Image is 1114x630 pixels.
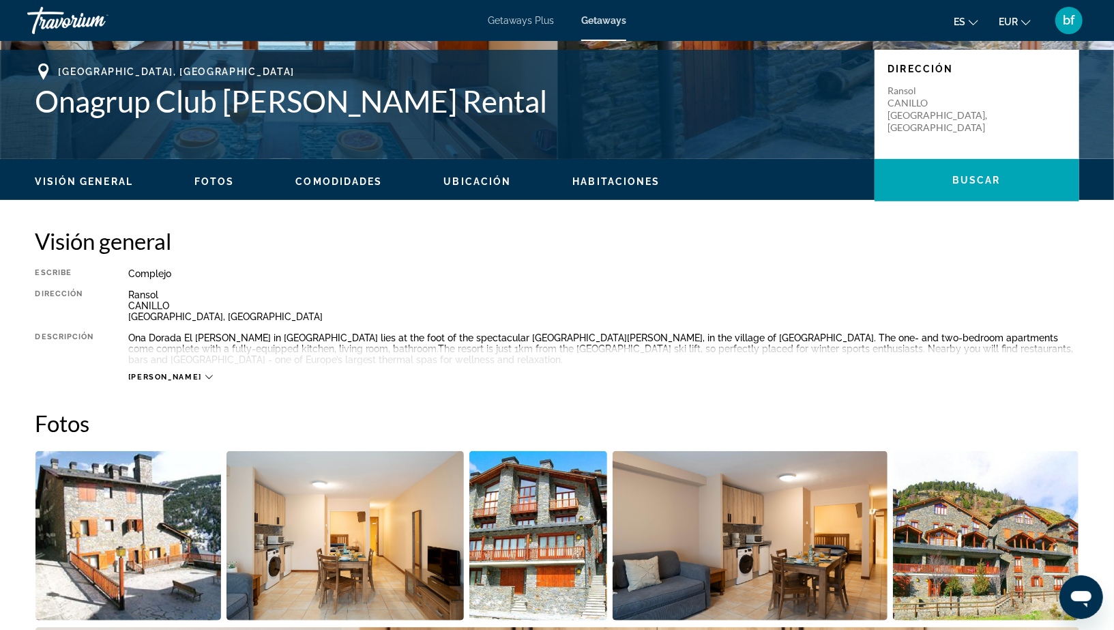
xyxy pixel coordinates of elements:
[1064,14,1075,27] span: bf
[35,450,222,621] button: Open full-screen image slider
[999,12,1031,31] button: Change currency
[954,12,978,31] button: Change language
[888,85,997,134] p: Ransol CANILLO [GEOGRAPHIC_DATA], [GEOGRAPHIC_DATA]
[35,176,133,187] span: Visión general
[128,373,202,382] span: [PERSON_NAME]
[952,175,1001,186] span: Buscar
[488,15,554,26] a: Getaways Plus
[295,176,382,187] span: Comodidades
[128,372,213,382] button: [PERSON_NAME]
[444,175,512,188] button: Ubicación
[194,176,235,187] span: Fotos
[35,83,861,119] h1: Onagrup Club [PERSON_NAME] Rental
[35,175,133,188] button: Visión general
[59,66,295,77] span: [GEOGRAPHIC_DATA], [GEOGRAPHIC_DATA]
[194,175,235,188] button: Fotos
[444,176,512,187] span: Ubicación
[954,16,965,27] span: es
[999,16,1018,27] span: EUR
[893,450,1079,621] button: Open full-screen image slider
[27,3,164,38] a: Travorium
[35,227,1079,255] h2: Visión general
[613,450,888,621] button: Open full-screen image slider
[35,289,94,322] div: Dirección
[572,175,660,188] button: Habitaciones
[128,268,1079,279] div: Complejo
[1059,575,1103,619] iframe: Botón para iniciar la ventana de mensajería
[226,450,464,621] button: Open full-screen image slider
[888,63,1066,74] p: Dirección
[35,268,94,279] div: Escribe
[572,176,660,187] span: Habitaciones
[581,15,626,26] a: Getaways
[35,410,1079,437] h2: Fotos
[295,175,382,188] button: Comodidades
[128,289,1079,322] div: Ransol CANILLO [GEOGRAPHIC_DATA], [GEOGRAPHIC_DATA]
[469,450,608,621] button: Open full-screen image slider
[35,332,94,365] div: Descripción
[1051,6,1087,35] button: User Menu
[875,159,1079,201] button: Buscar
[128,332,1079,365] div: Ona Dorada El [PERSON_NAME] in [GEOGRAPHIC_DATA] lies at the foot of the spectacular [GEOGRAPHIC_...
